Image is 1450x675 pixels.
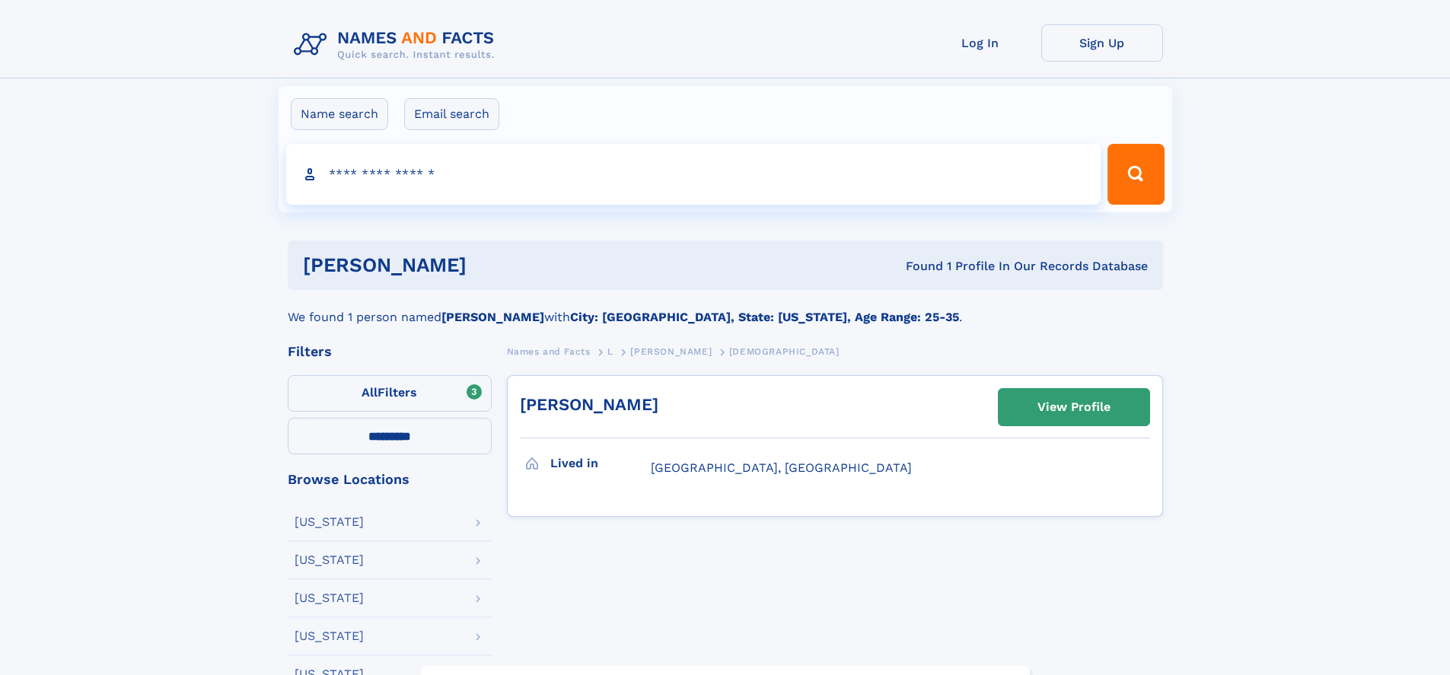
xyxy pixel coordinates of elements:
[303,256,687,275] h1: [PERSON_NAME]
[295,630,364,642] div: [US_STATE]
[291,98,388,130] label: Name search
[607,346,613,357] span: L
[507,342,591,361] a: Names and Facts
[288,290,1163,326] div: We found 1 person named with .
[607,342,613,361] a: L
[441,310,544,324] b: [PERSON_NAME]
[729,346,840,357] span: [DEMOGRAPHIC_DATA]
[362,385,378,400] span: All
[295,516,364,528] div: [US_STATE]
[288,375,492,412] label: Filters
[1037,390,1111,425] div: View Profile
[288,24,507,65] img: Logo Names and Facts
[1107,144,1164,205] button: Search Button
[288,473,492,486] div: Browse Locations
[520,395,658,414] a: [PERSON_NAME]
[295,554,364,566] div: [US_STATE]
[999,389,1149,425] a: View Profile
[1041,24,1163,62] a: Sign Up
[570,310,959,324] b: City: [GEOGRAPHIC_DATA], State: [US_STATE], Age Range: 25-35
[295,592,364,604] div: [US_STATE]
[630,342,712,361] a: [PERSON_NAME]
[288,345,492,358] div: Filters
[630,346,712,357] span: [PERSON_NAME]
[286,144,1101,205] input: search input
[550,451,651,476] h3: Lived in
[686,258,1148,275] div: Found 1 Profile In Our Records Database
[651,460,912,475] span: [GEOGRAPHIC_DATA], [GEOGRAPHIC_DATA]
[404,98,499,130] label: Email search
[919,24,1041,62] a: Log In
